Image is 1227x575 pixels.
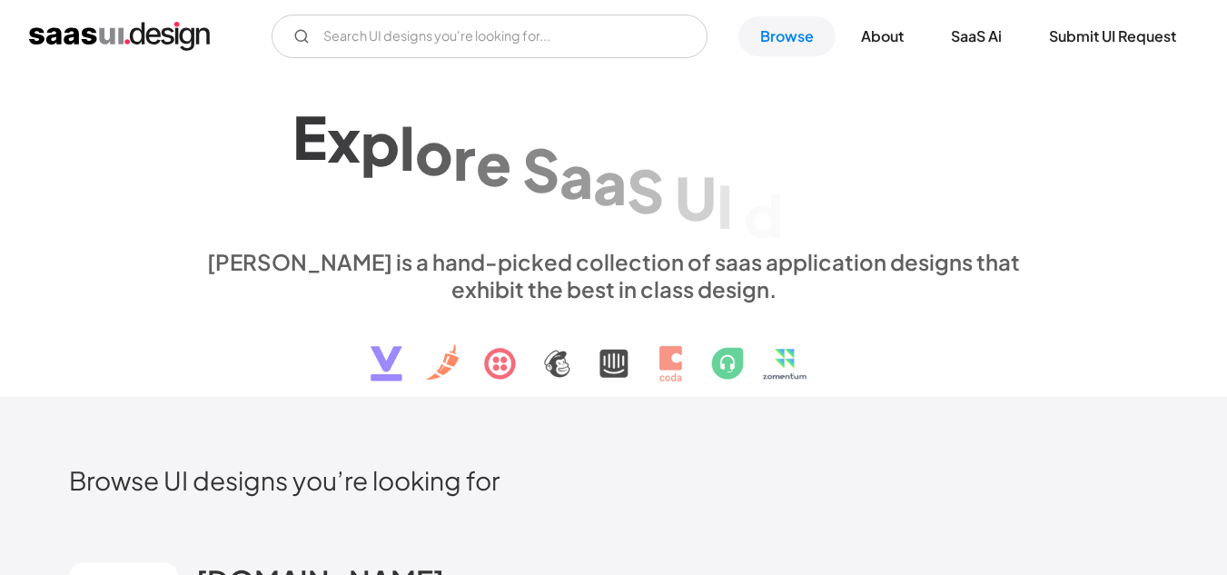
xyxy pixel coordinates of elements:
a: Submit UI Request [1027,16,1198,56]
h2: Browse UI designs you’re looking for [69,464,1159,496]
div: I [717,171,733,241]
div: p [361,108,400,178]
div: e [476,128,511,198]
div: a [559,140,593,210]
a: home [29,22,210,51]
div: d [744,180,783,250]
div: a [593,147,627,217]
form: Email Form [272,15,708,58]
div: E [292,101,327,171]
div: l [400,113,415,183]
a: Browse [738,16,836,56]
div: r [453,122,476,192]
img: text, icon, saas logo [339,302,889,397]
div: U [675,163,717,233]
div: x [327,104,361,174]
div: o [415,117,453,187]
a: SaaS Ai [929,16,1024,56]
a: About [839,16,925,56]
div: [PERSON_NAME] is a hand-picked collection of saas application designs that exhibit the best in cl... [196,248,1032,302]
input: Search UI designs you're looking for... [272,15,708,58]
h1: Explore SaaS UI design patterns & interactions. [196,91,1032,231]
div: S [522,134,559,203]
div: S [627,154,664,224]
